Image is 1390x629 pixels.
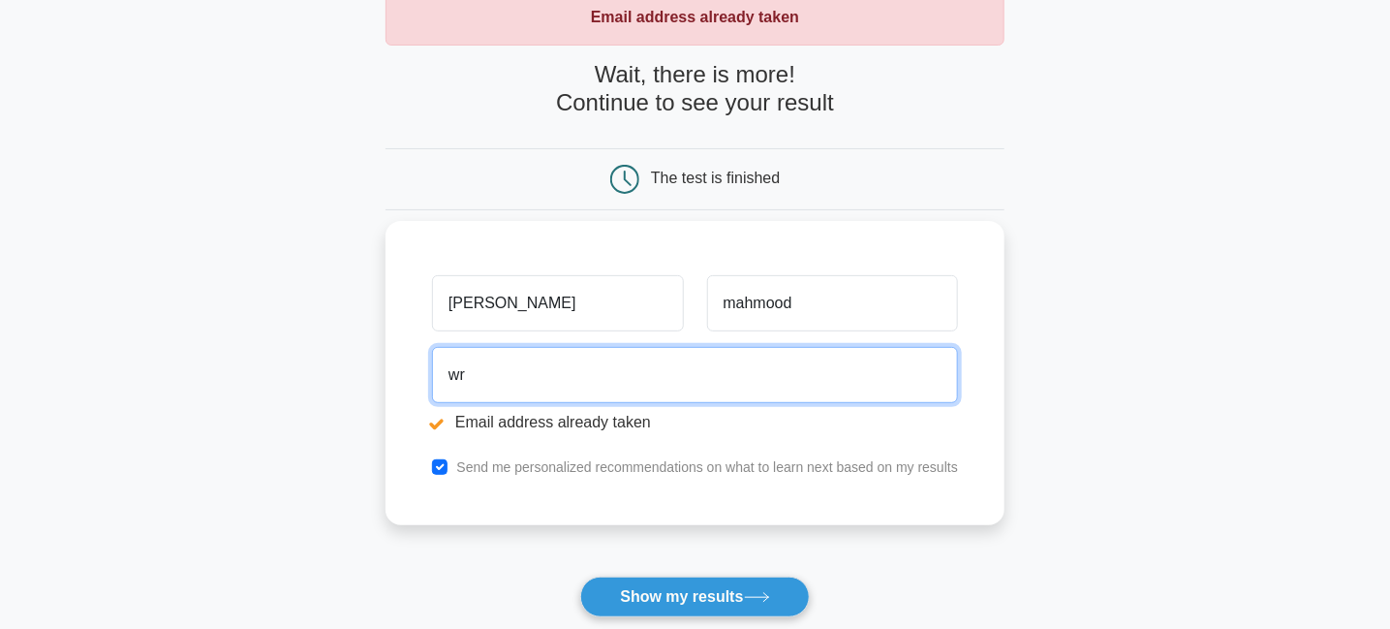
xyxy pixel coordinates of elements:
[432,275,683,331] input: First name
[707,275,958,331] input: Last name
[651,170,780,186] div: The test is finished
[432,411,958,434] li: Email address already taken
[591,9,799,25] strong: Email address already taken
[580,577,809,617] button: Show my results
[386,61,1004,117] h4: Wait, there is more! Continue to see your result
[432,347,958,403] input: Email
[456,459,958,475] label: Send me personalized recommendations on what to learn next based on my results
